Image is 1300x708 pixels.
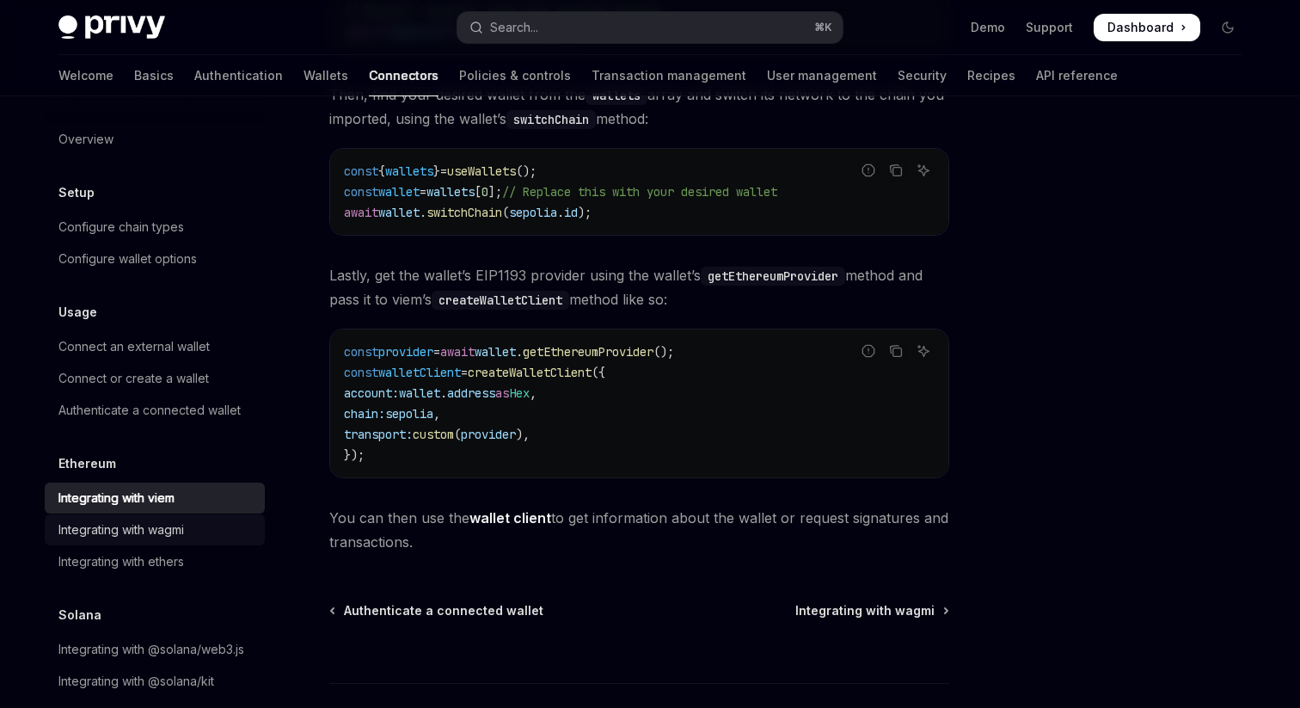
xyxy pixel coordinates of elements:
[399,385,440,401] span: wallet
[58,400,241,421] div: Authenticate a connected wallet
[461,365,468,380] span: =
[58,217,184,237] div: Configure chain types
[490,17,538,38] div: Search...
[433,344,440,360] span: =
[45,363,265,394] a: Connect or create a wallet
[420,205,426,220] span: .
[58,488,175,508] div: Integrating with viem
[58,368,209,389] div: Connect or create a wallet
[1107,19,1174,36] span: Dashboard
[58,336,210,357] div: Connect an external wallet
[369,55,438,96] a: Connectors
[45,634,265,665] a: Integrating with @solana/web3.js
[592,365,605,380] span: ({
[329,263,949,311] span: Lastly, get the wallet’s EIP1193 provider using the wallet’s method and pass it to viem’s method ...
[344,427,413,442] span: transport:
[767,55,877,96] a: User management
[344,365,378,380] span: const
[45,243,265,274] a: Configure wallet options
[912,159,935,182] button: Ask AI
[495,385,509,401] span: as
[58,249,197,269] div: Configure wallet options
[45,124,265,155] a: Overview
[58,55,113,96] a: Welcome
[45,514,265,545] a: Integrating with wagmi
[58,302,97,323] h5: Usage
[469,509,551,527] a: wallet client
[45,483,265,514] a: Integrating with viem
[447,385,495,401] span: address
[304,55,348,96] a: Wallets
[469,509,551,526] strong: wallet client
[420,184,426,200] span: =
[1214,14,1242,41] button: Toggle dark mode
[378,184,420,200] span: wallet
[329,83,949,131] span: Then, find your desired wallet from the array and switch its network to the chain you imported, u...
[440,385,447,401] span: .
[488,184,502,200] span: ];
[459,55,571,96] a: Policies & controls
[344,602,543,619] span: Authenticate a connected wallet
[440,163,447,179] span: =
[475,344,516,360] span: wallet
[502,205,509,220] span: (
[58,15,165,40] img: dark logo
[45,666,265,697] a: Integrating with @solana/kit
[1026,19,1073,36] a: Support
[506,110,596,129] code: switchChain
[385,406,433,422] span: sepolia
[194,55,283,96] a: Authentication
[134,55,174,96] a: Basics
[653,344,674,360] span: ();
[967,55,1015,96] a: Recipes
[413,427,454,442] span: custom
[344,184,378,200] span: const
[58,671,214,692] div: Integrating with @solana/kit
[1036,55,1118,96] a: API reference
[481,184,488,200] span: 0
[502,184,777,200] span: // Replace this with your desired wallet
[58,129,113,150] div: Overview
[344,447,365,463] span: });
[468,365,592,380] span: createWalletClient
[331,602,543,619] a: Authenticate a connected wallet
[45,331,265,362] a: Connect an external wallet
[885,159,907,182] button: Copy the contents from the code block
[885,340,907,362] button: Copy the contents from the code block
[378,163,385,179] span: {
[58,551,184,572] div: Integrating with ethers
[385,163,433,179] span: wallets
[701,267,845,286] code: getEthereumProvider
[516,344,523,360] span: .
[45,395,265,426] a: Authenticate a connected wallet
[58,520,184,540] div: Integrating with wagmi
[509,205,557,220] span: sepolia
[795,602,947,619] a: Integrating with wagmi
[523,344,653,360] span: getEthereumProvider
[971,19,1005,36] a: Demo
[329,506,949,554] span: You can then use the to get information about the wallet or request signatures and transactions.
[58,605,101,625] h5: Solana
[378,344,433,360] span: provider
[426,184,475,200] span: wallets
[432,291,569,310] code: createWalletClient
[557,205,564,220] span: .
[45,212,265,243] a: Configure chain types
[461,427,516,442] span: provider
[795,602,935,619] span: Integrating with wagmi
[433,163,440,179] span: }
[344,344,378,360] span: const
[58,182,95,203] h5: Setup
[58,453,116,474] h5: Ethereum
[433,406,440,422] span: ,
[45,546,265,577] a: Integrating with ethers
[857,159,880,182] button: Report incorrect code
[592,55,746,96] a: Transaction management
[440,344,475,360] span: await
[578,205,592,220] span: );
[454,427,461,442] span: (
[344,385,399,401] span: account:
[516,163,537,179] span: ();
[898,55,947,96] a: Security
[58,639,244,660] div: Integrating with @solana/web3.js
